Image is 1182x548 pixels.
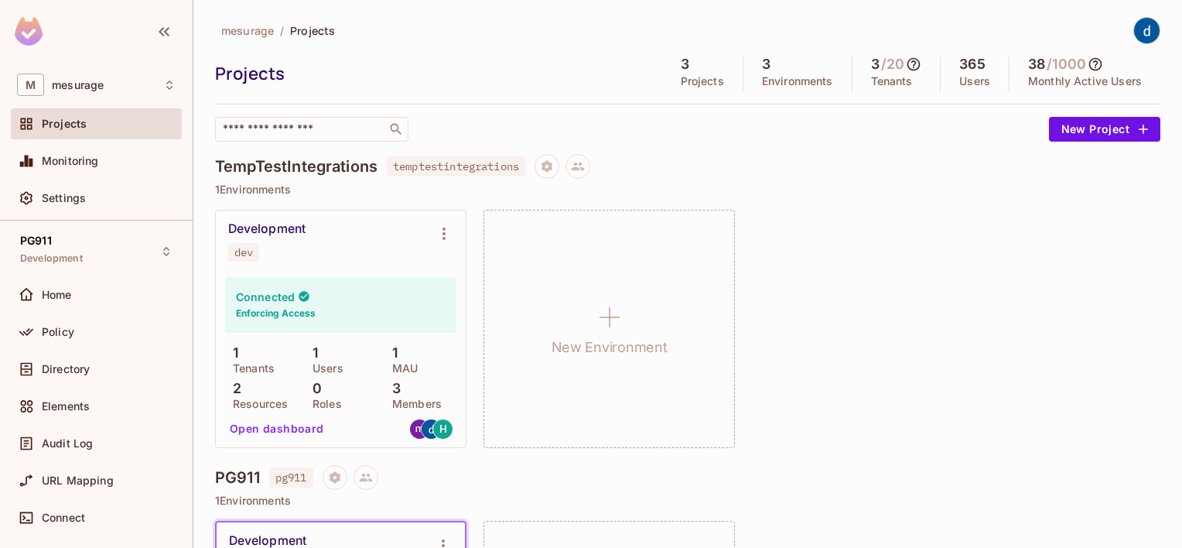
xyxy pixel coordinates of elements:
[305,362,343,375] p: Users
[225,398,288,410] p: Resources
[1134,18,1160,43] img: dev 911gcl
[384,362,418,375] p: MAU
[269,468,313,488] span: pg911
[42,155,99,167] span: Monitoring
[42,289,72,301] span: Home
[439,423,447,434] span: H
[384,381,401,396] p: 3
[959,75,990,87] p: Users
[429,218,459,249] button: Environment settings
[225,362,275,375] p: Tenants
[681,75,724,87] p: Projects
[52,79,104,91] span: Workspace: mesurage
[387,156,525,176] span: temptestintegrations
[871,75,913,87] p: Tenants
[225,381,241,396] p: 2
[20,235,52,247] span: PG911
[236,289,295,304] h4: Connected
[1028,57,1045,72] h5: 38
[225,345,238,361] p: 1
[42,118,87,130] span: Projects
[762,75,833,87] p: Environments
[42,512,85,524] span: Connect
[42,326,74,338] span: Policy
[224,416,330,441] button: Open dashboard
[215,468,260,487] h4: PG911
[215,495,1160,507] p: 1 Environments
[305,345,318,361] p: 1
[215,157,377,176] h4: TempTestIntegrations
[42,400,90,413] span: Elements
[42,474,114,487] span: URL Mapping
[215,62,654,85] div: Projects
[552,336,668,359] h1: New Environment
[234,246,253,259] div: dev
[1049,117,1160,142] button: New Project
[236,307,316,320] h6: Enforcing Access
[215,183,1160,196] p: 1 Environments
[323,473,347,488] span: Project settings
[535,162,559,176] span: Project settings
[410,420,429,439] img: mathieuhameljob@gmail.com
[384,345,398,361] p: 1
[290,23,335,38] span: Projects
[384,398,442,410] p: Members
[1028,75,1142,87] p: Monthly Active Users
[280,23,284,38] li: /
[305,398,342,410] p: Roles
[20,252,83,265] span: Development
[228,221,306,237] div: Development
[881,57,904,72] h5: / 20
[959,57,985,72] h5: 365
[42,363,90,375] span: Directory
[871,57,880,72] h5: 3
[42,437,93,450] span: Audit Log
[305,381,322,396] p: 0
[762,57,770,72] h5: 3
[422,420,441,439] img: gcl911pg@gmail.com
[15,17,43,46] img: SReyMgAAAABJRU5ErkJggg==
[681,57,689,72] h5: 3
[42,192,86,204] span: Settings
[17,74,44,96] span: M
[1047,57,1086,72] h5: / 1000
[221,23,274,38] span: mesurage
